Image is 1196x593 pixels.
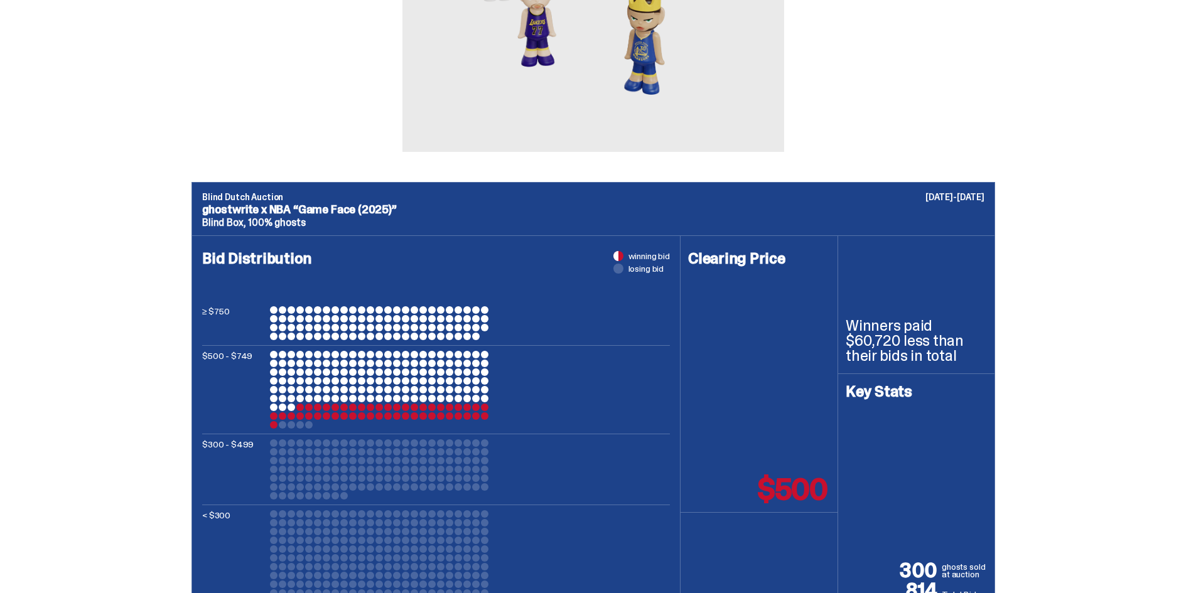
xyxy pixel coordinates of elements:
[758,474,827,505] p: $500
[202,306,265,340] p: ≥ $750
[202,439,265,500] p: $300 - $499
[846,384,987,399] h4: Key Stats
[942,563,987,580] p: ghosts sold at auction
[202,204,984,215] p: ghostwrite x NBA “Game Face (2025)”
[846,318,987,363] p: Winners paid $60,720 less than their bids in total
[688,251,830,266] h4: Clearing Price
[846,560,942,580] p: 300
[202,251,670,306] h4: Bid Distribution
[202,351,265,429] p: $500 - $749
[628,252,670,260] span: winning bid
[202,193,984,201] p: Blind Dutch Auction
[248,216,305,229] span: 100% ghosts
[628,264,664,273] span: losing bid
[925,193,984,201] p: [DATE]-[DATE]
[202,216,245,229] span: Blind Box,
